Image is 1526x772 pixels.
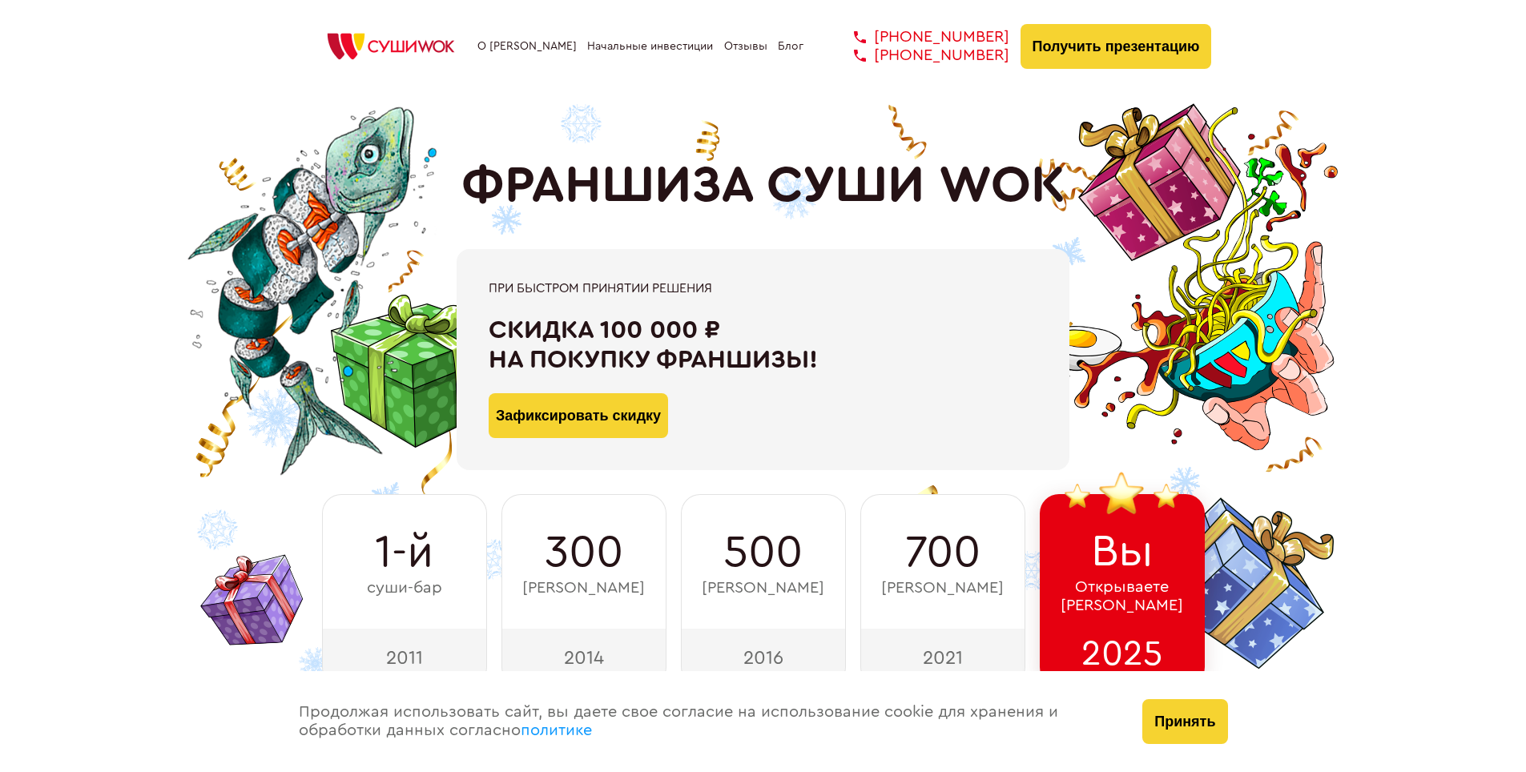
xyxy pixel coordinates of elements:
[545,527,623,578] span: 300
[322,629,487,686] div: 2011
[522,579,645,597] span: [PERSON_NAME]
[702,579,824,597] span: [PERSON_NAME]
[489,281,1037,296] div: При быстром принятии решения
[489,316,1037,375] div: Скидка 100 000 ₽ на покупку франшизы!
[1021,24,1212,69] button: Получить презентацию
[1142,699,1227,744] button: Принять
[461,156,1065,215] h1: ФРАНШИЗА СУШИ WOK
[521,722,592,738] a: политике
[830,28,1009,46] a: [PHONE_NUMBER]
[723,527,803,578] span: 500
[1091,526,1154,577] span: Вы
[1040,629,1205,686] div: 2025
[375,527,433,578] span: 1-й
[778,40,803,53] a: Блог
[905,527,980,578] span: 700
[489,393,668,438] button: Зафиксировать скидку
[587,40,713,53] a: Начальные инвестиции
[501,629,666,686] div: 2014
[681,629,846,686] div: 2016
[283,671,1127,772] div: Продолжая использовать сайт, вы даете свое согласие на использование cookie для хранения и обрабо...
[881,579,1004,597] span: [PERSON_NAME]
[367,579,442,597] span: суши-бар
[830,46,1009,65] a: [PHONE_NUMBER]
[315,29,467,64] img: СУШИWOK
[477,40,577,53] a: О [PERSON_NAME]
[860,629,1025,686] div: 2021
[1061,578,1183,615] span: Открываете [PERSON_NAME]
[724,40,767,53] a: Отзывы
